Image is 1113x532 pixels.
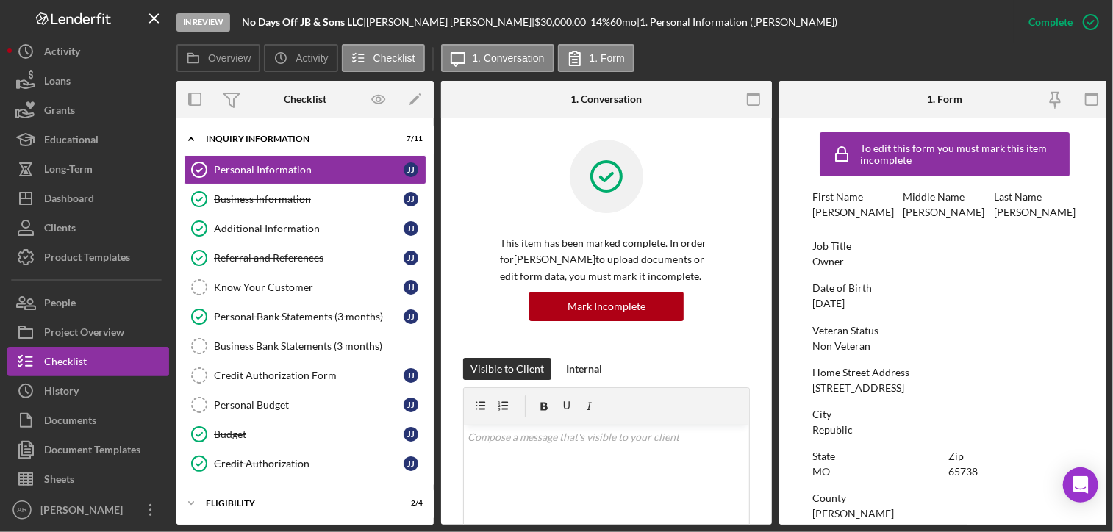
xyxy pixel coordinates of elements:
[7,495,169,525] button: AR[PERSON_NAME]
[176,44,260,72] button: Overview
[404,398,418,412] div: J J
[558,44,634,72] button: 1. Form
[903,191,986,203] div: Middle Name
[7,376,169,406] button: History
[44,406,96,439] div: Documents
[404,192,418,206] div: J J
[44,154,93,187] div: Long-Term
[44,37,80,70] div: Activity
[7,288,169,317] a: People
[470,358,544,380] div: Visible to Client
[214,223,404,234] div: Additional Information
[404,309,418,324] div: J J
[242,15,363,28] b: No Days Off JB & Sons LLC
[44,288,76,321] div: People
[7,184,169,213] button: Dashboard
[571,93,643,105] div: 1. Conversation
[812,206,894,218] div: [PERSON_NAME]
[473,52,545,64] label: 1. Conversation
[860,143,1066,166] div: To edit this form you must mark this item incomplete
[463,358,551,380] button: Visible to Client
[184,420,426,449] a: BudgetJJ
[184,184,426,214] a: Business InformationJJ
[184,331,426,361] a: Business Bank Statements (3 months)
[7,154,169,184] button: Long-Term
[903,206,984,218] div: [PERSON_NAME]
[7,242,169,272] button: Product Templates
[7,96,169,125] button: Grants
[404,251,418,265] div: J J
[1028,7,1073,37] div: Complete
[206,134,386,143] div: INQUIRY INFORMATION
[17,506,26,514] text: AR
[284,93,326,105] div: Checklist
[404,456,418,471] div: J J
[396,134,423,143] div: 7 / 11
[559,358,609,380] button: Internal
[184,449,426,478] a: Credit AuthorizationJJ
[208,52,251,64] label: Overview
[214,370,404,381] div: Credit Authorization Form
[7,213,169,242] a: Clients
[812,492,1077,504] div: County
[7,37,169,66] button: Activity
[206,499,386,508] div: ELIGIBILITY
[184,155,426,184] a: Personal InformationJJ
[44,213,76,246] div: Clients
[534,16,590,28] div: $30,000.00
[7,317,169,347] button: Project Overview
[1014,7,1106,37] button: Complete
[176,13,230,32] div: In Review
[7,464,169,494] button: Sheets
[7,435,169,464] a: Document Templates
[404,280,418,295] div: J J
[44,435,140,468] div: Document Templates
[812,508,894,520] div: [PERSON_NAME]
[812,450,941,462] div: State
[812,298,845,309] div: [DATE]
[948,466,978,478] div: 65738
[812,256,844,267] div: Owner
[264,44,337,72] button: Activity
[7,125,169,154] button: Educational
[404,162,418,177] div: J J
[566,358,602,380] div: Internal
[44,66,71,99] div: Loans
[366,16,534,28] div: [PERSON_NAME] [PERSON_NAME] |
[184,243,426,273] a: Referral and ReferencesJJ
[500,235,713,284] p: This item has been marked complete. In order for [PERSON_NAME] to upload documents or edit form d...
[44,242,130,276] div: Product Templates
[7,347,169,376] button: Checklist
[7,406,169,435] a: Documents
[812,382,904,394] div: [STREET_ADDRESS]
[404,368,418,383] div: J J
[214,428,404,440] div: Budget
[184,361,426,390] a: Credit Authorization FormJJ
[214,458,404,470] div: Credit Authorization
[927,93,962,105] div: 1. Form
[44,125,99,158] div: Educational
[994,191,1077,203] div: Last Name
[812,240,1077,252] div: Job Title
[214,164,404,176] div: Personal Information
[342,44,425,72] button: Checklist
[184,273,426,302] a: Know Your CustomerJJ
[214,340,426,352] div: Business Bank Statements (3 months)
[373,52,415,64] label: Checklist
[610,16,637,28] div: 60 mo
[184,214,426,243] a: Additional InformationJJ
[44,317,124,351] div: Project Overview
[37,495,132,528] div: [PERSON_NAME]
[7,66,169,96] button: Loans
[296,52,328,64] label: Activity
[184,390,426,420] a: Personal BudgetJJ
[44,376,79,409] div: History
[214,281,404,293] div: Know Your Customer
[1063,467,1098,503] div: Open Intercom Messenger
